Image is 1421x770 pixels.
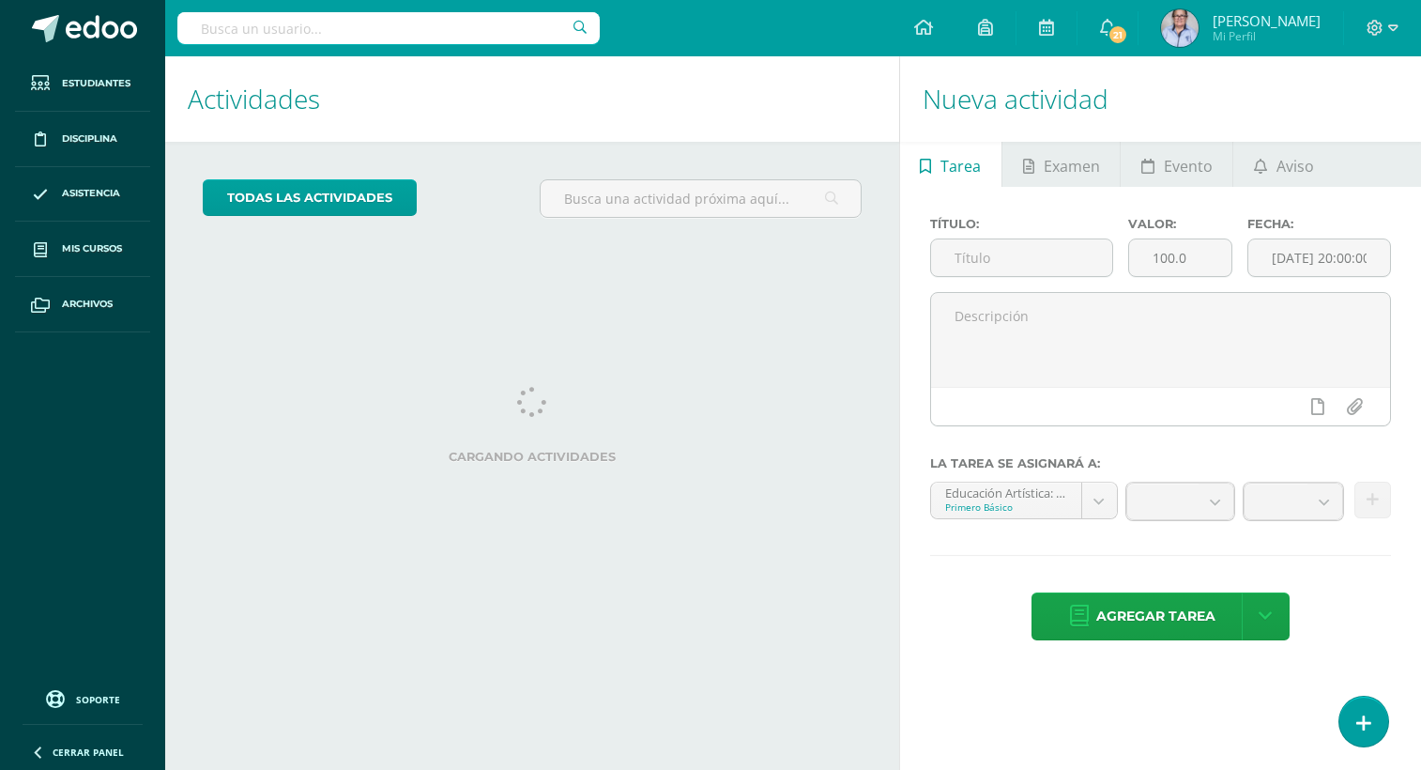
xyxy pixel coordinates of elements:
[62,76,130,91] span: Estudiantes
[930,456,1391,470] label: La tarea se asignará a:
[15,222,150,277] a: Mis cursos
[1121,142,1232,187] a: Evento
[62,186,120,201] span: Asistencia
[62,131,117,146] span: Disciplina
[945,483,1067,500] div: Educación Artística: Artes Visuales 'A'
[177,12,600,44] input: Busca un usuario...
[1161,9,1199,47] img: 1dda184af6efa5d482d83f07e0e6c382.png
[1108,24,1128,45] span: 21
[940,144,981,189] span: Tarea
[1128,217,1232,231] label: Valor:
[15,277,150,332] a: Archivos
[188,56,877,142] h1: Actividades
[1276,144,1314,189] span: Aviso
[62,241,122,256] span: Mis cursos
[931,239,1112,276] input: Título
[15,167,150,223] a: Asistencia
[541,180,861,217] input: Busca una actividad próxima aquí...
[203,179,417,216] a: todas las Actividades
[1233,142,1334,187] a: Aviso
[1213,28,1321,44] span: Mi Perfil
[53,746,124,759] span: Cerrar panel
[930,217,1113,231] label: Título:
[1247,217,1391,231] label: Fecha:
[931,483,1117,518] a: Educación Artística: Artes Visuales 'A'Primero Básico
[203,450,862,464] label: Cargando actividades
[15,56,150,112] a: Estudiantes
[76,693,120,706] span: Soporte
[62,297,113,312] span: Archivos
[1213,11,1321,30] span: [PERSON_NAME]
[1248,239,1390,276] input: Fecha de entrega
[900,142,1001,187] a: Tarea
[23,685,143,711] a: Soporte
[1044,144,1100,189] span: Examen
[15,112,150,167] a: Disciplina
[1002,142,1120,187] a: Examen
[1096,593,1215,639] span: Agregar tarea
[1164,144,1213,189] span: Evento
[945,500,1067,514] div: Primero Básico
[923,56,1398,142] h1: Nueva actividad
[1129,239,1231,276] input: Puntos máximos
